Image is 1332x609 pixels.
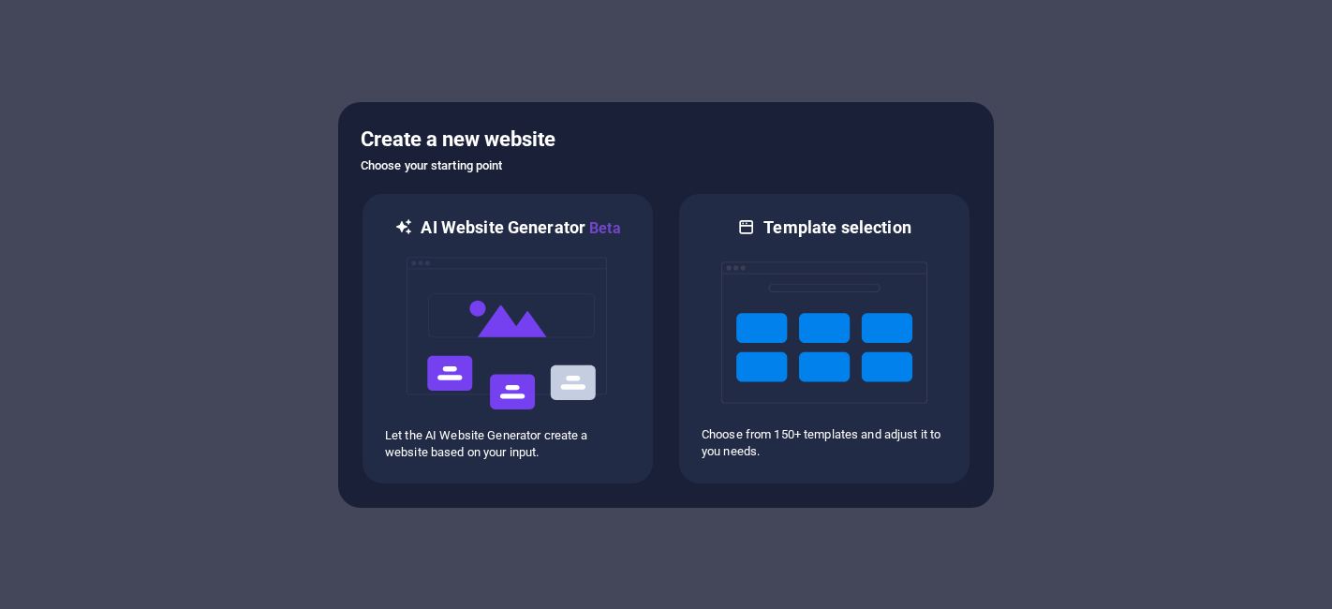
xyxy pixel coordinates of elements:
[763,216,910,239] h6: Template selection
[361,192,655,485] div: AI Website GeneratorBetaaiLet the AI Website Generator create a website based on your input.
[702,426,947,460] p: Choose from 150+ templates and adjust it to you needs.
[677,192,971,485] div: Template selectionChoose from 150+ templates and adjust it to you needs.
[585,219,621,237] span: Beta
[361,125,971,155] h5: Create a new website
[405,240,611,427] img: ai
[385,427,630,461] p: Let the AI Website Generator create a website based on your input.
[361,155,971,177] h6: Choose your starting point
[421,216,620,240] h6: AI Website Generator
